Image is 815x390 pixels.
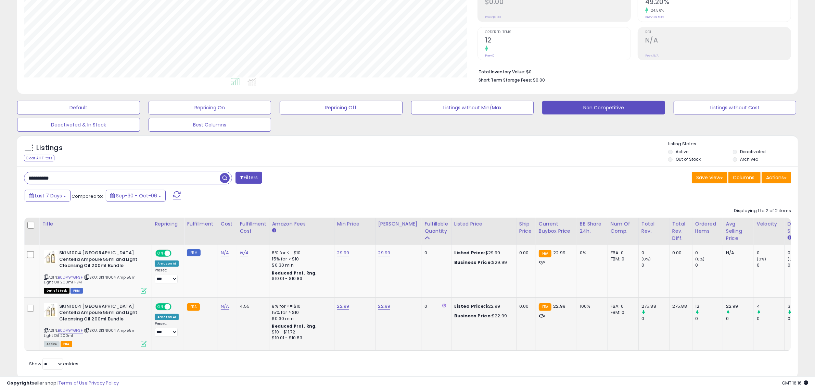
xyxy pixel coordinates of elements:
[695,316,723,322] div: 0
[280,101,403,114] button: Repricing Off
[44,250,147,293] div: ASIN:
[187,249,200,256] small: FBM
[692,172,727,183] button: Save View
[757,262,785,268] div: 0
[425,303,446,309] div: 0
[240,220,266,235] div: Fulfillment Cost
[645,15,664,19] small: Prev: 39.50%
[106,190,166,202] button: Sep-30 - Oct-06
[44,288,69,294] span: All listings that are currently out of stock and unavailable for purchase on Amazon
[17,118,140,132] button: Deactivated & In Stock
[788,256,797,262] small: (0%)
[726,250,749,256] div: N/A
[187,220,215,228] div: Fulfillment
[542,101,665,114] button: Non Competitive
[695,303,723,309] div: 12
[272,256,329,262] div: 15% for > $10
[170,251,181,256] span: OFF
[29,361,78,367] span: Show: entries
[240,303,264,309] div: 4.55
[155,268,179,283] div: Preset:
[44,303,147,346] div: ASIN:
[44,341,60,347] span: All listings currently available for purchase on Amazon
[728,172,761,183] button: Columns
[149,101,271,114] button: Repricing On
[479,77,532,83] b: Short Term Storage Fees:
[72,193,103,199] span: Compared to:
[641,256,651,262] small: (0%)
[272,335,329,341] div: $10.01 - $10.83
[425,250,446,256] div: 0
[726,303,754,309] div: 22.99
[672,303,687,309] div: 275.88
[539,303,551,311] small: FBA
[757,316,785,322] div: 0
[7,380,119,387] div: seller snap | |
[611,250,633,256] div: FBA: 0
[454,313,511,319] div: $22.99
[240,249,248,256] a: N/A
[156,251,165,256] span: ON
[155,260,179,267] div: Amazon AI
[733,174,754,181] span: Columns
[757,256,766,262] small: (0%)
[156,304,165,309] span: ON
[378,220,419,228] div: [PERSON_NAME]
[695,250,723,256] div: 0
[272,262,329,268] div: $0.30 min
[454,313,492,319] b: Business Price:
[454,303,485,309] b: Listed Price:
[519,250,531,256] div: 0.00
[59,303,142,324] b: SKIN1004 [GEOGRAPHIC_DATA] Centella Ampoule 55ml and Light Cleansing Oil 200ml Bundle
[740,149,766,155] label: Deactivated
[44,303,58,317] img: 317nnaz8ZEL._SL40_.jpg
[337,303,349,310] a: 22.99
[645,31,791,34] span: ROI
[149,118,271,132] button: Best Columns
[611,220,636,235] div: Num of Comp.
[782,380,808,386] span: 2025-10-14 16:16 GMT
[272,270,317,276] b: Reduced Prof. Rng.
[235,172,262,184] button: Filters
[674,101,797,114] button: Listings without Cost
[272,309,329,316] div: 15% for > $10
[155,321,179,337] div: Preset:
[36,143,63,153] h5: Listings
[519,303,531,309] div: 0.00
[788,220,813,235] div: Days In Stock
[454,249,485,256] b: Listed Price:
[116,192,157,199] span: Sep-30 - Oct-06
[272,276,329,282] div: $10.01 - $10.83
[454,220,513,228] div: Listed Price
[337,220,372,228] div: Min Price
[59,250,142,271] b: SKIN1004 [GEOGRAPHIC_DATA] Centella Ampoule 55ml and Light Cleansing Oil 200ml Bundle
[272,323,317,329] b: Reduced Prof. Rng.
[221,303,229,310] a: N/A
[757,220,782,228] div: Velocity
[42,220,149,228] div: Title
[61,341,72,347] span: FBA
[272,220,331,228] div: Amazon Fees
[272,228,276,234] small: Amazon Fees.
[726,316,754,322] div: 0
[44,275,137,285] span: | SKU: SKIN1004 Amp 55ml Light Oil 200ml FBM
[272,329,329,335] div: $10 - $11.72
[485,31,631,34] span: Ordered Items
[58,275,83,280] a: B0DV9YGFSF
[553,303,565,309] span: 22.99
[553,249,565,256] span: 22.99
[425,220,448,235] div: Fulfillable Quantity
[740,156,759,162] label: Archived
[645,53,659,58] small: Prev: N/A
[672,250,687,256] div: 0.00
[611,256,633,262] div: FBM: 0
[44,328,137,338] span: | SKU: SKIN1004 Amp 55ml Light Oil 200ml
[89,380,119,386] a: Privacy Policy
[788,235,792,241] small: Days In Stock.
[221,249,229,256] a: N/A
[35,192,62,199] span: Last 7 Days
[155,314,179,320] div: Amazon AI
[221,220,234,228] div: Cost
[695,262,723,268] div: 0
[378,249,391,256] a: 29.99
